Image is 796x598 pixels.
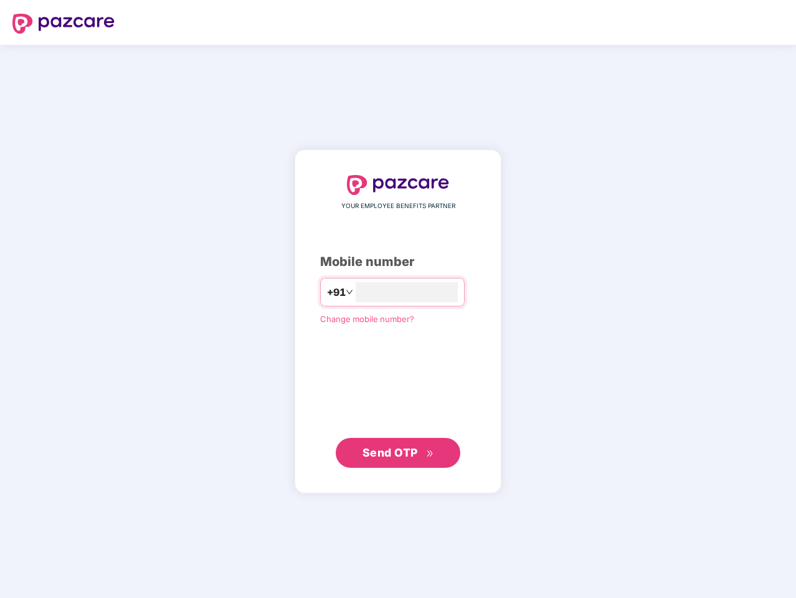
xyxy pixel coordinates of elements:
[320,252,476,272] div: Mobile number
[327,285,346,300] span: +91
[320,314,414,324] a: Change mobile number?
[362,446,418,459] span: Send OTP
[346,288,353,296] span: down
[426,450,434,458] span: double-right
[341,201,455,211] span: YOUR EMPLOYEE BENEFITS PARTNER
[336,438,460,468] button: Send OTPdouble-right
[347,175,449,195] img: logo
[12,14,115,34] img: logo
